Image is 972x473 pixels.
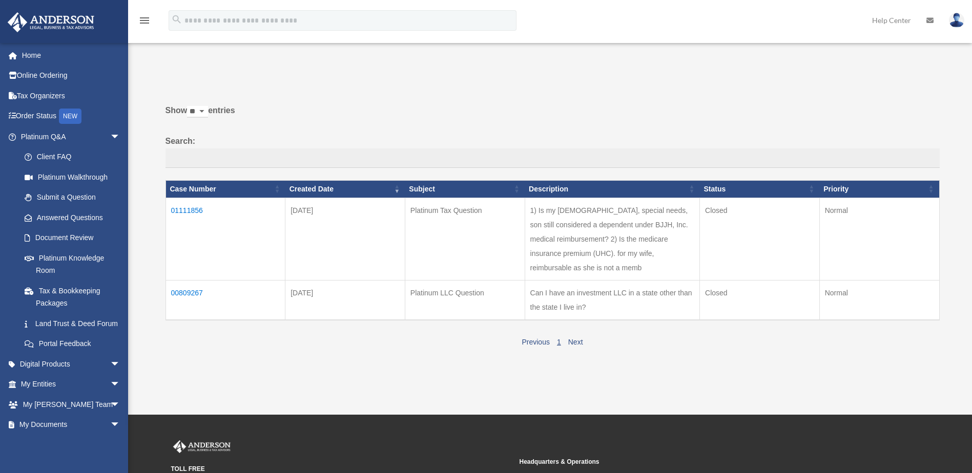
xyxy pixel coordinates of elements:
td: 1) Is my [DEMOGRAPHIC_DATA], special needs, son still considered a dependent under BJJH, Inc. med... [525,198,700,280]
a: Tax Organizers [7,85,136,106]
a: Answered Questions [14,207,126,228]
img: Anderson Advisors Platinum Portal [171,440,233,454]
td: Closed [700,280,820,320]
a: Order StatusNEW [7,106,136,127]
th: Status: activate to sort column ascending [700,180,820,198]
a: Client FAQ [14,147,131,167]
td: Normal [819,198,939,280]
input: Search: [166,148,940,168]
a: Next [568,338,583,346]
th: Description: activate to sort column ascending [525,180,700,198]
a: Previous [522,338,549,346]
a: 1 [557,338,561,346]
th: Case Number: activate to sort column ascending [166,180,285,198]
a: Portal Feedback [14,334,131,354]
a: Home [7,45,136,66]
div: NEW [59,109,81,124]
a: Platinum Walkthrough [14,167,131,187]
span: arrow_drop_down [110,126,131,147]
a: My [PERSON_NAME] Teamarrow_drop_down [7,394,136,415]
td: Closed [700,198,820,280]
a: Land Trust & Deed Forum [14,313,131,334]
td: [DATE] [285,198,405,280]
label: Search: [166,134,940,168]
td: Normal [819,280,939,320]
th: Subject: activate to sort column ascending [405,180,525,198]
a: My Documentsarrow_drop_down [7,415,136,435]
a: Digital Productsarrow_drop_down [7,354,136,374]
a: Online Learningarrow_drop_down [7,435,136,455]
td: 01111856 [166,198,285,280]
img: User Pic [949,13,964,28]
span: arrow_drop_down [110,394,131,415]
label: Show entries [166,103,940,128]
span: arrow_drop_down [110,435,131,456]
a: My Entitiesarrow_drop_down [7,374,136,395]
span: arrow_drop_down [110,415,131,436]
th: Priority: activate to sort column ascending [819,180,939,198]
select: Showentries [187,106,208,118]
a: Platinum Knowledge Room [14,248,131,281]
td: 00809267 [166,280,285,320]
i: search [171,14,182,25]
a: Submit a Question [14,187,131,208]
img: Anderson Advisors Platinum Portal [5,12,97,32]
td: Can I have an investment LLC in a state other than the state I live in? [525,280,700,320]
small: Headquarters & Operations [520,457,861,467]
a: Document Review [14,228,131,248]
a: Online Ordering [7,66,136,86]
span: arrow_drop_down [110,374,131,395]
td: Platinum Tax Question [405,198,525,280]
th: Created Date: activate to sort column ascending [285,180,405,198]
td: [DATE] [285,280,405,320]
span: arrow_drop_down [110,354,131,375]
a: Tax & Bookkeeping Packages [14,281,131,313]
a: menu [138,18,151,27]
i: menu [138,14,151,27]
td: Platinum LLC Question [405,280,525,320]
a: Platinum Q&Aarrow_drop_down [7,126,131,147]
